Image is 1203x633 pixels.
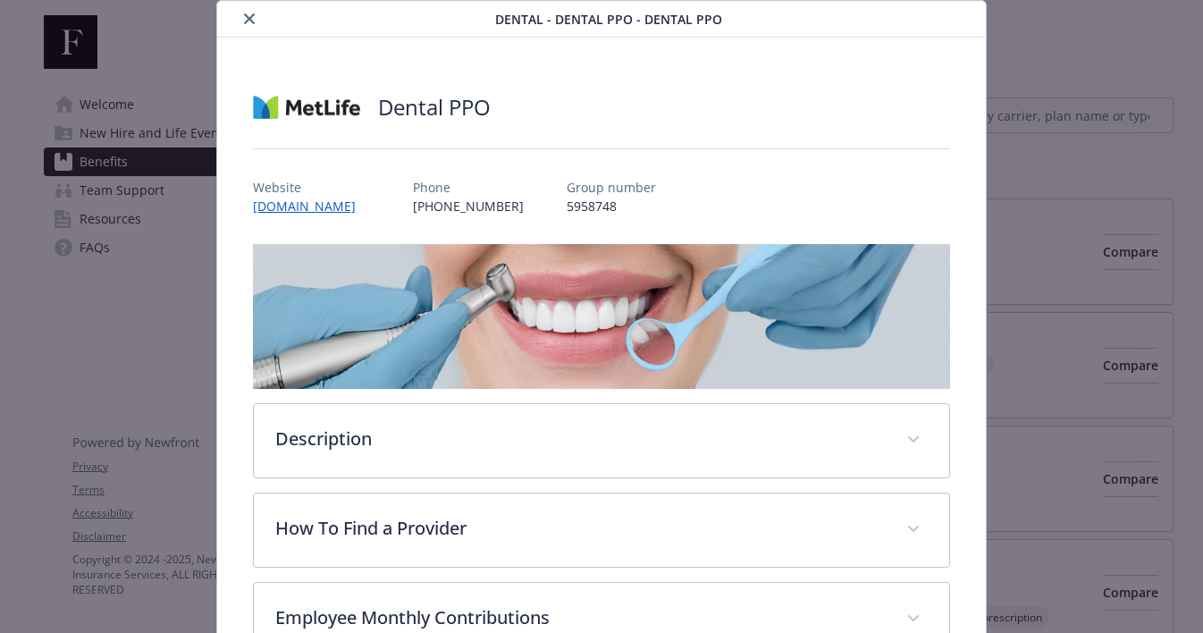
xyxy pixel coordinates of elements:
button: close [239,8,260,30]
img: banner [253,244,949,389]
img: Metlife Inc [253,80,360,134]
div: How To Find a Provider [254,494,948,567]
p: How To Find a Provider [275,515,884,542]
p: Phone [413,178,524,197]
p: Employee Monthly Contributions [275,604,884,631]
a: [DOMAIN_NAME] [253,198,370,215]
h2: Dental PPO [378,92,491,122]
div: Description [254,404,948,477]
p: Group number [567,178,656,197]
p: Website [253,178,370,197]
p: 5958748 [567,197,656,215]
p: Description [275,426,884,452]
span: Dental - Dental PPO - Dental PPO [495,10,722,29]
p: [PHONE_NUMBER] [413,197,524,215]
